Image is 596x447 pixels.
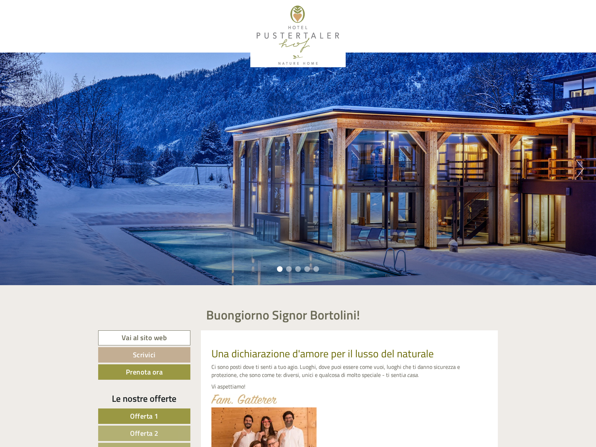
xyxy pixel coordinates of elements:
div: Le nostre offerte [98,392,190,405]
a: Vai al sito web [98,330,190,345]
a: Prenota ora [98,364,190,380]
em: casa [407,371,418,379]
button: Next [576,160,584,178]
h1: Buongiorno Signor Bortolini! [206,308,360,322]
span: Offerta 2 [130,428,158,439]
button: Previous [12,160,20,178]
p: Ci sono posti dove ti senti a tuo agio. Luoghi, dove puoi essere come vuoi, luoghi che ti danno s... [211,363,488,379]
span: Offerta 1 [130,411,158,421]
span: Una dichiarazione d'amore per il lusso del naturale [211,345,434,362]
a: Scrivici [98,347,190,363]
img: image [211,394,277,404]
em: a [403,371,406,379]
p: Vi aspettiamo! [211,383,488,391]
